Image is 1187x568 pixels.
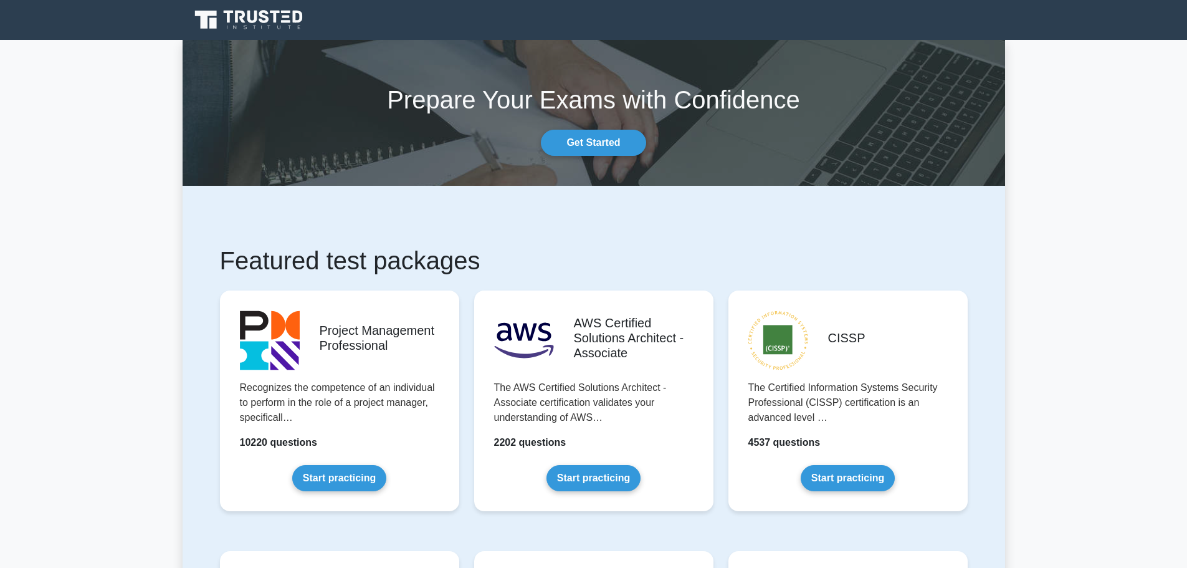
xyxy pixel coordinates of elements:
[801,465,895,491] a: Start practicing
[546,465,641,491] a: Start practicing
[292,465,386,491] a: Start practicing
[220,246,968,276] h1: Featured test packages
[183,85,1005,115] h1: Prepare Your Exams with Confidence
[541,130,646,156] a: Get Started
